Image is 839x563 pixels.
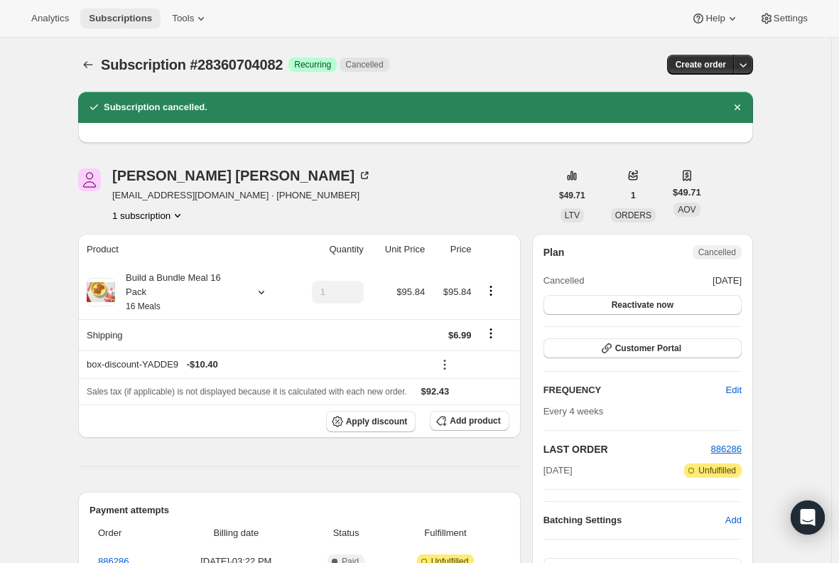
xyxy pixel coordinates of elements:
span: Apply discount [346,416,408,427]
button: Product actions [480,283,502,299]
span: $49.71 [559,190,585,201]
span: Settings [774,13,808,24]
h2: Plan [543,245,565,259]
span: Cancelled [698,247,736,258]
span: [DATE] [713,274,742,288]
span: Every 4 weeks [543,406,604,417]
span: Unfulfilled [698,465,736,476]
button: Shipping actions [480,326,502,341]
button: Add product [430,411,509,431]
span: [DATE] [543,463,573,478]
span: Cancelled [345,59,383,70]
button: Subscriptions [80,9,161,28]
th: Unit Price [368,234,429,265]
span: LTV [565,210,580,220]
button: Product actions [112,208,185,222]
div: Open Intercom Messenger [791,500,825,535]
span: 1 [631,190,636,201]
span: Analytics [31,13,69,24]
span: Subscription #28360704082 [101,57,283,73]
span: Add [725,513,742,527]
th: Order [90,518,166,549]
button: Add [717,509,750,532]
button: Dismiss notification [727,97,747,117]
span: $92.43 [421,386,450,397]
button: Analytics [23,9,77,28]
th: Quantity [292,234,368,265]
h2: Subscription cancelled. [104,100,207,114]
button: Tools [163,9,217,28]
div: [PERSON_NAME] [PERSON_NAME] [112,168,372,183]
h2: LAST ORDER [543,442,711,456]
span: $95.84 [396,286,425,297]
button: Help [683,9,747,28]
span: - $10.40 [187,358,218,372]
span: Customer Portal [615,343,681,354]
button: 886286 [711,442,742,456]
h2: Payment attempts [90,503,509,518]
button: Edit [718,379,750,402]
span: $95.84 [443,286,472,297]
div: box-discount-YADDE9 [87,358,425,372]
span: Recurring [294,59,331,70]
span: Subscriptions [89,13,152,24]
span: Cancelled [543,274,585,288]
span: $6.99 [448,330,472,341]
span: Sales tax (if applicable) is not displayed because it is calculated with each new order. [87,387,407,397]
span: Fulfillment [390,526,500,540]
h6: Batching Settings [543,513,725,527]
th: Product [78,234,292,265]
div: Build a Bundle Meal 16 Pack [115,271,243,313]
th: Price [429,234,475,265]
span: Edit [726,383,742,397]
button: Settings [751,9,816,28]
button: Subscriptions [78,55,98,75]
span: $49.71 [673,186,701,200]
span: [EMAIL_ADDRESS][DOMAIN_NAME] · [PHONE_NUMBER] [112,188,372,203]
span: Reactivate now [612,299,673,311]
button: Apply discount [326,411,416,432]
span: Billing date [170,526,302,540]
span: Status [310,526,381,540]
button: Reactivate now [543,295,742,315]
span: Avery Payne [78,168,101,191]
span: Help [705,13,725,24]
a: 886286 [711,444,742,454]
small: 16 Meals [126,301,161,311]
span: Create order [676,59,726,70]
span: Tools [172,13,194,24]
span: AOV [678,205,695,215]
button: 1 [622,186,644,205]
th: Shipping [78,319,292,350]
button: Customer Portal [543,338,742,358]
h2: FREQUENCY [543,383,726,397]
button: $49.71 [551,186,594,205]
button: Create order [667,55,735,75]
span: Add product [450,415,500,427]
span: ORDERS [615,210,651,220]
